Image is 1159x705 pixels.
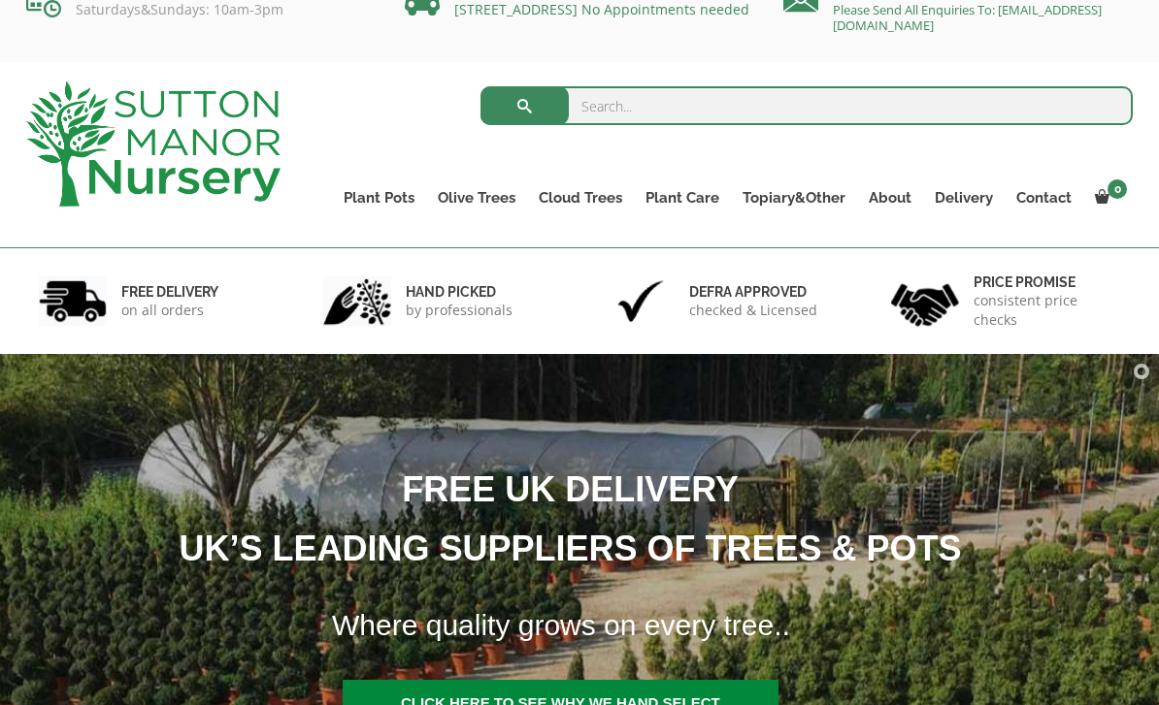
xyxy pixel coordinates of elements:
[332,184,426,211] a: Plant Pots
[634,184,731,211] a: Plant Care
[607,276,675,326] img: 3.jpg
[121,301,218,320] p: on all orders
[974,291,1121,330] p: consistent price checks
[121,283,218,301] h6: FREE DELIVERY
[26,81,281,207] img: logo
[689,301,817,320] p: checked & Licensed
[26,2,376,17] p: Saturdays&Sundays: 10am-3pm
[39,276,107,326] img: 1.jpg
[731,184,857,211] a: Topiary&Other
[323,276,391,326] img: 2.jpg
[406,283,513,301] h6: hand picked
[426,184,527,211] a: Olive Trees
[1108,179,1127,199] span: 0
[527,184,634,211] a: Cloud Trees
[891,272,959,331] img: 4.jpg
[974,273,1121,291] h6: Price promise
[1005,184,1083,211] a: Contact
[833,1,1102,34] a: Please Send All Enquiries To: [EMAIL_ADDRESS][DOMAIN_NAME]
[1083,184,1133,211] a: 0
[406,301,513,320] p: by professionals
[923,184,1005,211] a: Delivery
[480,86,1134,125] input: Search...
[857,184,923,211] a: About
[689,283,817,301] h6: Defra approved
